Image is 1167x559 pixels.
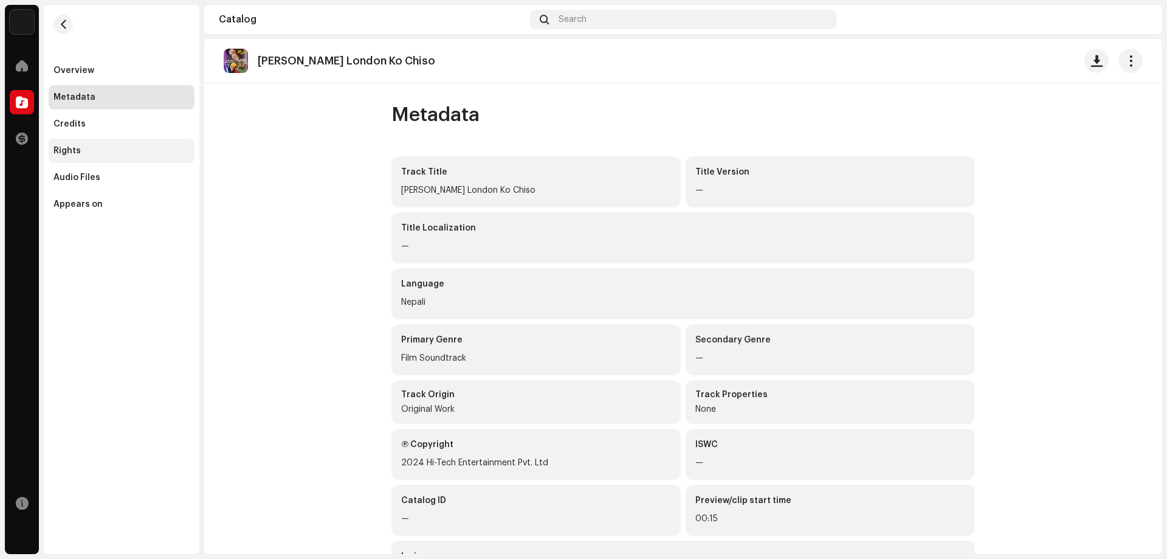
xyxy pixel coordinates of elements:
[49,139,194,163] re-m-nav-item: Rights
[401,456,671,470] div: 2024 Hi-Tech Entertainment Pvt. Ltd
[1128,10,1148,29] img: f6b83e16-e947-4fc9-9cc2-434e4cbb8497
[695,351,965,366] div: —
[401,351,671,366] div: Film Soundtrack
[401,166,671,178] div: Track Title
[695,439,965,451] div: ISWC
[401,239,965,254] div: —
[49,58,194,83] re-m-nav-item: Overview
[401,390,671,400] div: Track Origin
[695,390,965,400] div: Track Properties
[391,103,480,127] span: Metadata
[401,295,965,310] div: Nepali
[401,439,671,451] div: Ⓟ Copyright
[53,200,103,209] div: Appears on
[695,495,965,507] div: Preview/clip start time
[559,15,587,24] span: Search
[258,55,435,68] p: [PERSON_NAME] London Ko Chiso
[695,456,965,470] div: —
[401,222,965,234] div: Title Localization
[49,192,194,217] re-m-nav-item: Appears on
[401,278,965,290] div: Language
[53,66,94,75] div: Overview
[695,512,965,526] div: 00:15
[695,404,965,414] div: None
[695,166,965,178] div: Title Version
[10,10,34,34] img: 10d72f0b-d06a-424f-aeaa-9c9f537e57b6
[401,334,671,346] div: Primary Genre
[695,334,965,346] div: Secondary Genre
[401,495,671,507] div: Catalog ID
[53,173,100,182] div: Audio Files
[53,92,95,102] div: Metadata
[49,165,194,190] re-m-nav-item: Audio Files
[401,404,671,414] div: Original Work
[53,119,86,129] div: Credits
[224,49,248,73] img: 8d7dff91-4fa1-4a11-a7d3-80e70c7cacce
[695,183,965,198] div: —
[401,512,671,526] div: —
[49,112,194,136] re-m-nav-item: Credits
[401,183,671,198] div: [PERSON_NAME] London Ko Chiso
[49,85,194,109] re-m-nav-item: Metadata
[53,146,81,156] div: Rights
[219,15,525,24] div: Catalog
